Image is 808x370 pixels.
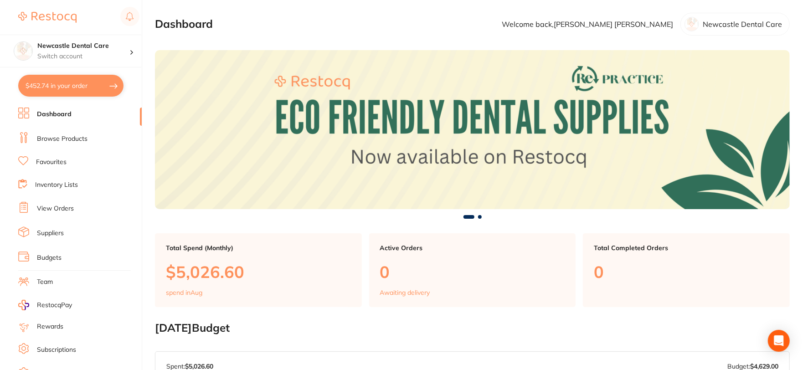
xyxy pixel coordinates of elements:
[380,289,430,296] p: Awaiting delivery
[37,277,53,287] a: Team
[155,233,362,307] a: Total Spend (Monthly)$5,026.60spend inAug
[768,330,790,352] div: Open Intercom Messenger
[37,229,64,238] a: Suppliers
[18,300,72,310] a: RestocqPay
[155,322,790,334] h2: [DATE] Budget
[37,52,129,61] p: Switch account
[37,345,76,355] a: Subscriptions
[583,233,790,307] a: Total Completed Orders0
[14,42,32,60] img: Newcastle Dental Care
[727,363,778,370] p: Budget:
[380,262,565,281] p: 0
[18,7,77,28] a: Restocq Logo
[18,300,29,310] img: RestocqPay
[166,262,351,281] p: $5,026.60
[37,134,87,144] a: Browse Products
[166,363,213,370] p: Spent:
[18,12,77,23] img: Restocq Logo
[594,244,779,252] p: Total Completed Orders
[703,20,782,28] p: Newcastle Dental Care
[37,41,129,51] h4: Newcastle Dental Care
[37,322,63,331] a: Rewards
[37,204,74,213] a: View Orders
[166,289,202,296] p: spend in Aug
[37,110,72,119] a: Dashboard
[35,180,78,190] a: Inventory Lists
[155,50,790,209] img: Dashboard
[594,262,779,281] p: 0
[37,253,62,262] a: Budgets
[369,233,576,307] a: Active Orders0Awaiting delivery
[380,244,565,252] p: Active Orders
[166,244,351,252] p: Total Spend (Monthly)
[36,158,67,167] a: Favourites
[18,75,124,97] button: $452.74 in your order
[37,301,72,310] span: RestocqPay
[155,18,213,31] h2: Dashboard
[502,20,673,28] p: Welcome back, [PERSON_NAME] [PERSON_NAME]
